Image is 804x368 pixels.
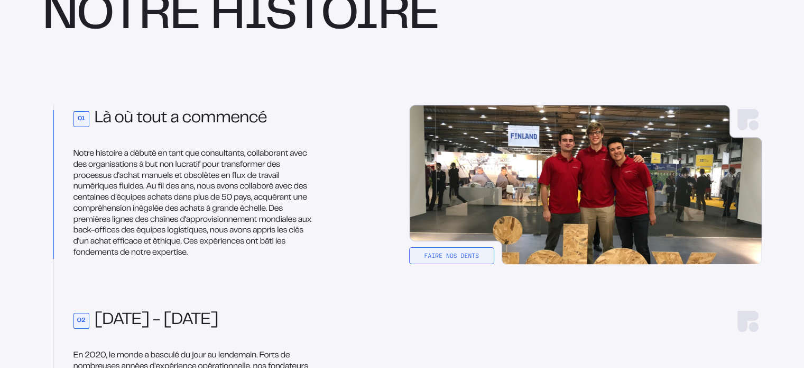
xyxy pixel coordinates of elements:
font: Là où tout a commencé [95,112,267,126]
font: [DATE] - [DATE] [95,313,218,328]
font: 02 [77,318,85,324]
font: Notre histoire a débuté en tant que consultants, collaborant avec des organisations à but non luc... [73,150,311,257]
font: 01 [78,116,85,122]
img: Trois personnes lors d'une convention aidex [409,105,762,264]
